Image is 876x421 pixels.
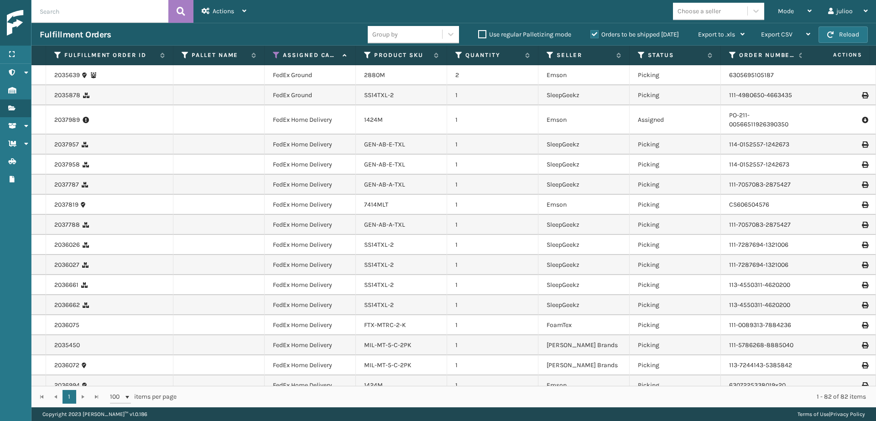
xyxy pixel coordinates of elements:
[630,195,721,215] td: Picking
[590,31,679,38] label: Orders to be shipped [DATE]
[364,341,412,349] a: MIL-MT-5-C-2PK
[54,160,80,169] a: 2037958
[54,240,80,249] a: 2036026
[364,241,394,249] a: SS14TXL-2
[862,182,867,188] i: Print Label
[54,180,79,189] a: 2037787
[862,382,867,389] i: Print Label
[630,85,721,105] td: Picking
[447,135,538,155] td: 1
[538,235,630,255] td: SleepGeekz
[721,105,812,135] td: PO-211-00566511926390350
[862,302,867,308] i: Print Label
[54,260,79,270] a: 2036027
[64,51,156,59] label: Fulfillment Order Id
[538,175,630,195] td: SleepGeekz
[265,85,356,105] td: FedEx Ground
[265,135,356,155] td: FedEx Home Delivery
[364,221,405,229] a: GEN-AB-A-TXL
[54,115,80,125] a: 2037989
[54,281,78,290] a: 2036661
[265,215,356,235] td: FedEx Home Delivery
[630,335,721,355] td: Picking
[447,175,538,195] td: 1
[678,6,721,16] div: Choose a seller
[364,301,394,309] a: SS14TXL-2
[265,315,356,335] td: FedEx Home Delivery
[862,141,867,148] i: Print Label
[862,322,867,328] i: Print Label
[648,51,703,59] label: Status
[862,242,867,248] i: Print Label
[265,255,356,275] td: FedEx Home Delivery
[721,175,812,195] td: 111-7057083-2875427
[862,282,867,288] i: Print Label
[7,10,89,36] img: logo
[557,51,612,59] label: Seller
[265,155,356,175] td: FedEx Home Delivery
[630,355,721,375] td: Picking
[447,315,538,335] td: 1
[447,255,538,275] td: 1
[630,135,721,155] td: Picking
[447,215,538,235] td: 1
[447,375,538,395] td: 1
[862,202,867,208] i: Print Label
[364,321,406,329] a: FTX-MTRC-2-K
[364,201,388,208] a: 7414MLT
[364,181,405,188] a: GEN-AB-A-TXL
[862,342,867,348] i: Print Label
[721,275,812,295] td: 113-4550311-4620200
[374,51,429,59] label: Product SKU
[538,275,630,295] td: SleepGeekz
[110,392,124,401] span: 100
[721,315,812,335] td: 111-0089313-7884236
[54,341,80,350] a: 2035450
[447,295,538,315] td: 1
[265,65,356,85] td: FedEx Ground
[721,355,812,375] td: 113-7244143-5385842
[54,301,80,310] a: 2036662
[447,195,538,215] td: 1
[189,392,866,401] div: 1 - 82 of 82 items
[265,195,356,215] td: FedEx Home Delivery
[630,215,721,235] td: Picking
[40,29,111,40] h3: Fulfillment Orders
[213,7,234,15] span: Actions
[630,105,721,135] td: Assigned
[372,30,398,39] div: Group by
[630,375,721,395] td: Picking
[721,65,812,85] td: 6305695105187
[862,92,867,99] i: Print Label
[54,381,80,390] a: 2036994
[538,255,630,275] td: SleepGeekz
[54,71,80,80] a: 2035639
[478,31,571,38] label: Use regular Palletizing mode
[447,355,538,375] td: 1
[721,135,812,155] td: 114-0152557-1242673
[447,235,538,255] td: 1
[721,85,812,105] td: 111-4980650-4663435
[798,407,865,421] div: |
[364,116,383,124] a: 1424M
[364,261,394,269] a: SS14TXL-2
[538,295,630,315] td: SleepGeekz
[721,295,812,315] td: 113-4550311-4620200
[283,51,338,59] label: Assigned Carrier Service
[447,85,538,105] td: 1
[364,361,412,369] a: MIL-MT-5-C-2PK
[721,155,812,175] td: 114-0152557-1242673
[804,47,868,62] span: Actions
[721,375,812,395] td: 6307225338019x20
[630,155,721,175] td: Picking
[265,175,356,195] td: FedEx Home Delivery
[630,315,721,335] td: Picking
[538,65,630,85] td: Emson
[54,361,79,370] a: 2036072
[42,407,147,421] p: Copyright 2023 [PERSON_NAME]™ v 1.0.186
[54,140,79,149] a: 2037957
[630,295,721,315] td: Picking
[862,222,867,228] i: Print Label
[538,195,630,215] td: Emson
[364,161,405,168] a: GEN-AB-E-TXL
